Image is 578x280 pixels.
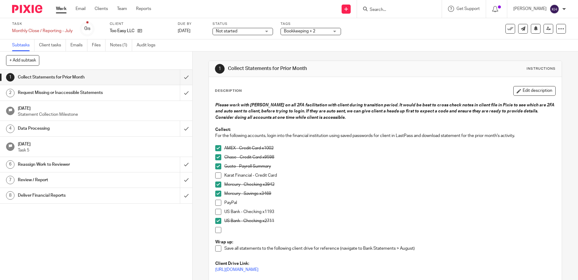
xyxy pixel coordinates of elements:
small: /8 [87,27,90,31]
button: + Add subtask [6,55,39,65]
a: Notes (1) [110,39,132,51]
label: Due by [178,22,205,26]
div: 6 [6,160,15,169]
div: 1 [6,73,15,82]
p: Chase - Credit Card x9598 [224,154,555,160]
strong: Client Drive Link: [215,262,249,266]
h1: [DATE] [18,140,187,147]
div: Instructions [527,66,556,71]
img: svg%3E [550,4,559,14]
p: PayPal [224,200,555,206]
p: US Bank - Checking x1193 [224,209,555,215]
div: 0 [84,25,90,32]
p: Karat Financial - Credit Card [224,172,555,178]
h1: Request Missing or Inaccessible Statements [18,88,122,97]
a: Subtasks [12,39,34,51]
p: US Bank - Checking x2711 [224,218,555,224]
h1: Reassign Work to Reviewer [18,160,122,169]
p: Too Easy LLC [110,28,135,34]
span: Not started [216,29,237,33]
label: Client [110,22,170,26]
label: Status [213,22,273,26]
h1: Data Processing [18,124,122,133]
strong: Wrap up: [215,240,233,244]
p: For the following accounts, login into the financial institution using saved passwords for client... [215,133,555,139]
p: Mercury - Savings x3469 [224,191,555,197]
strong: Collect: [215,128,231,132]
label: Task [12,22,73,26]
p: Statement Collection Milestone [18,112,187,118]
a: Team [117,6,127,12]
a: Clients [95,6,108,12]
a: Files [92,39,106,51]
h1: Collect Statements for Prior Month [228,65,398,72]
h1: Deliver Financial Reports [18,191,122,200]
em: Please work with [PERSON_NAME] on all 2FA facilitation with client during transition period. It w... [215,103,555,120]
button: Edit description [513,86,556,96]
a: Reports [136,6,151,12]
p: Task 5 [18,147,187,153]
h1: Review / Report [18,175,122,185]
p: Save all statements to the following client drive for reference (navigate to Bank Statements > Au... [224,245,555,252]
p: Gusto - Payroll Summary [224,163,555,169]
div: 1 [215,64,225,74]
a: [URL][DOMAIN_NAME] [215,268,258,272]
span: Get Support [456,7,480,11]
input: Search [369,7,424,13]
a: Email [76,6,86,12]
div: 7 [6,176,15,184]
div: 2 [6,89,15,97]
p: Mercury - Checking x3942 [224,182,555,188]
h1: [DATE] [18,104,187,112]
a: Emails [70,39,87,51]
div: Monthly Close / Reporting - July [12,28,73,34]
p: [PERSON_NAME] [513,6,547,12]
div: 8 [6,191,15,200]
span: Bookkeeping + 2 [284,29,315,33]
p: Description [215,88,242,93]
div: 4 [6,125,15,133]
img: Pixie [12,5,42,13]
a: Audit logs [137,39,160,51]
p: AMEX - Credit Card x1002 [224,145,555,151]
h1: Collect Statements for Prior Month [18,73,122,82]
label: Tags [281,22,341,26]
span: [DATE] [178,29,190,33]
a: Work [56,6,67,12]
a: Client tasks [39,39,66,51]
